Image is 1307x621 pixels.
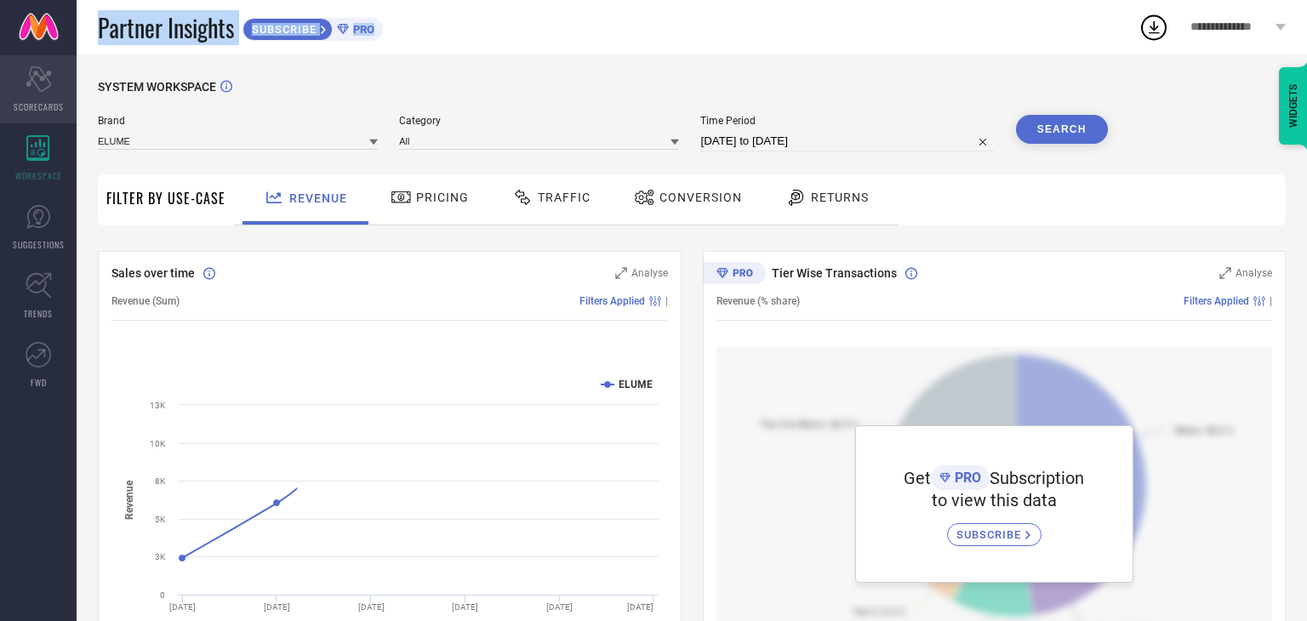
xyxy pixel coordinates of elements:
[1184,295,1249,307] span: Filters Applied
[615,267,627,279] svg: Zoom
[990,468,1084,488] span: Subscription
[1016,115,1108,144] button: Search
[31,376,47,389] span: FWD
[111,266,195,280] span: Sales over time
[264,602,290,612] text: [DATE]
[399,115,679,127] span: Category
[155,552,166,561] text: 3K
[1236,267,1272,279] span: Analyse
[956,528,1025,541] span: SUBSCRIBE
[904,468,931,488] span: Get
[947,510,1042,546] a: SUBSCRIBE
[627,602,653,612] text: [DATE]
[169,602,196,612] text: [DATE]
[358,602,385,612] text: [DATE]
[289,191,347,205] span: Revenue
[703,262,766,288] div: Premium
[150,401,166,410] text: 13K
[546,602,573,612] text: [DATE]
[579,295,645,307] span: Filters Applied
[155,476,166,486] text: 8K
[1139,12,1169,43] div: Open download list
[772,266,897,280] span: Tier Wise Transactions
[98,80,216,94] span: SYSTEM WORKSPACE
[349,23,374,36] span: PRO
[111,295,180,307] span: Revenue (Sum)
[538,191,591,204] span: Traffic
[106,188,225,208] span: Filter By Use-Case
[659,191,742,204] span: Conversion
[150,439,166,448] text: 10K
[932,490,1057,510] span: to view this data
[700,115,994,127] span: Time Period
[160,590,165,600] text: 0
[123,479,135,519] tspan: Revenue
[811,191,869,204] span: Returns
[452,602,478,612] text: [DATE]
[716,295,800,307] span: Revenue (% share)
[15,169,62,182] span: WORKSPACE
[243,14,383,41] a: SUBSCRIBEPRO
[619,379,653,390] text: ELUME
[416,191,469,204] span: Pricing
[700,131,994,151] input: Select time period
[13,238,65,251] span: SUGGESTIONS
[24,307,53,320] span: TRENDS
[243,23,321,36] span: SUBSCRIBE
[155,515,166,524] text: 5K
[1219,267,1231,279] svg: Zoom
[950,470,981,486] span: PRO
[1270,295,1272,307] span: |
[14,100,64,113] span: SCORECARDS
[631,267,668,279] span: Analyse
[98,10,234,45] span: Partner Insights
[665,295,668,307] span: |
[98,115,378,127] span: Brand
